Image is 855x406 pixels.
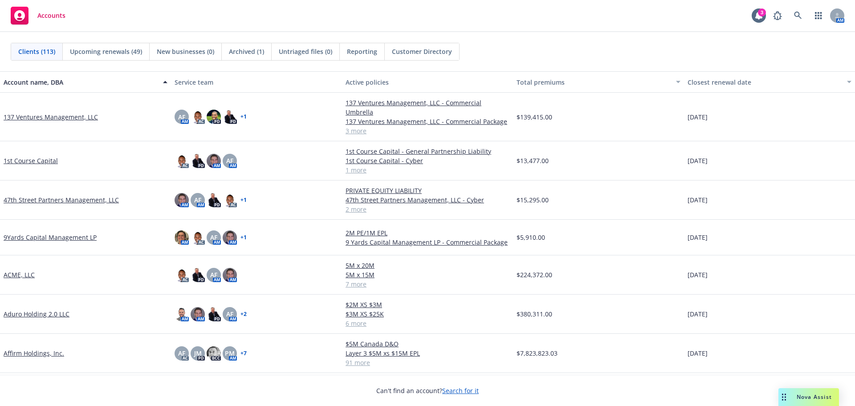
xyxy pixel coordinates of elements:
span: AF [210,233,217,242]
a: PRIVATE EQUITY LIABILITY [346,186,509,195]
img: photo [175,268,189,282]
span: Reporting [347,47,377,56]
span: PM [225,349,235,358]
a: 137 Ventures Management, LLC [4,112,98,122]
button: Total premiums [513,71,684,93]
span: [DATE] [688,233,708,242]
a: + 1 [240,114,247,119]
span: New businesses (0) [157,47,214,56]
span: [DATE] [688,112,708,122]
a: Switch app [810,7,827,25]
span: JM [194,349,202,358]
span: [DATE] [688,349,708,358]
button: Active policies [342,71,513,93]
a: $5M Canada D&O [346,339,509,349]
span: AF [226,309,233,319]
img: photo [207,154,221,168]
img: photo [207,193,221,207]
span: Upcoming renewals (49) [70,47,142,56]
span: [DATE] [688,195,708,205]
div: Active policies [346,78,509,87]
a: $2M XS $3M [346,300,509,309]
span: [DATE] [688,270,708,279]
span: Clients (113) [18,47,55,56]
a: 9 Yards Capital Management LP - Commercial Package [346,238,509,247]
span: AF [226,156,233,165]
div: 3 [758,8,766,16]
img: photo [223,268,237,282]
span: $5,910.00 [517,233,545,242]
a: Search [789,7,807,25]
a: 6 more [346,319,509,328]
div: Drag to move [778,388,790,406]
a: 1st Course Capital - General Partnership Liability [346,147,509,156]
img: photo [191,154,205,168]
span: AF [210,270,217,279]
span: Archived (1) [229,47,264,56]
a: 47th Street Partners Management, LLC [4,195,119,205]
a: Affirm Holdings, Inc. [4,349,64,358]
div: Service team [175,78,338,87]
a: 137 Ventures Management, LLC - Commercial Umbrella [346,98,509,117]
img: photo [175,307,189,321]
span: [DATE] [688,156,708,165]
span: $15,295.00 [517,195,549,205]
a: 137 Ventures Management, LLC - Commercial Package [346,117,509,126]
a: Search for it [442,386,479,395]
a: 1st Course Capital - Cyber [346,156,509,165]
div: Closest renewal date [688,78,842,87]
img: photo [207,110,221,124]
img: photo [207,346,221,361]
a: 7 more [346,279,509,289]
span: Can't find an account? [376,386,479,395]
img: photo [223,110,237,124]
a: 2M PE/1M EPL [346,228,509,238]
a: Layer 3 $5M xs $15M EPL [346,349,509,358]
a: Report a Bug [769,7,786,25]
img: photo [223,193,237,207]
img: photo [175,193,189,207]
span: $139,415.00 [517,112,552,122]
a: + 1 [240,235,247,240]
a: 2 more [346,205,509,214]
a: 47th Street Partners Management, LLC - Cyber [346,195,509,205]
a: Accounts [7,3,69,28]
a: ACME, LLC [4,270,35,279]
a: 91 more [346,358,509,367]
button: Service team [171,71,342,93]
img: photo [191,307,205,321]
span: Accounts [37,12,65,19]
button: Closest renewal date [684,71,855,93]
a: $3M XS $25K [346,309,509,319]
span: AF [178,112,185,122]
button: Nova Assist [778,388,839,406]
div: Account name, DBA [4,78,158,87]
span: Untriaged files (0) [279,47,332,56]
img: photo [175,154,189,168]
a: Aduro Holding 2.0 LLC [4,309,69,319]
span: $380,311.00 [517,309,552,319]
a: + 7 [240,351,247,356]
a: 1st Course Capital [4,156,58,165]
span: Nova Assist [797,393,832,401]
img: photo [191,268,205,282]
img: photo [191,110,205,124]
a: 9Yards Capital Management LP [4,233,97,242]
img: photo [207,307,221,321]
a: 5M x 20M [346,261,509,270]
img: photo [223,230,237,245]
span: Customer Directory [392,47,452,56]
a: + 1 [240,197,247,203]
a: 3 more [346,126,509,135]
a: 5M x 15M [346,270,509,279]
span: [DATE] [688,309,708,319]
span: $13,477.00 [517,156,549,165]
img: photo [191,230,205,245]
span: $224,372.00 [517,270,552,279]
a: 1 more [346,165,509,175]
